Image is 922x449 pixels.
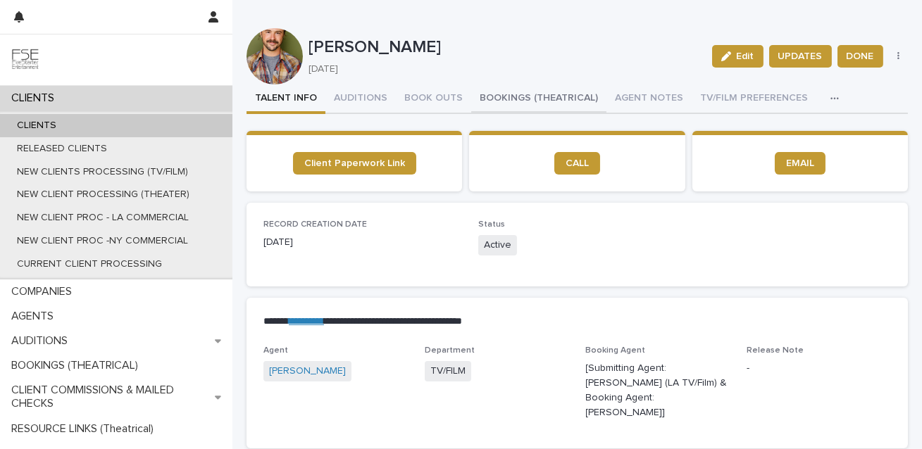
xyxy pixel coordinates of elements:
p: CURRENT CLIENT PROCESSING [6,258,173,270]
a: CALL [554,152,600,175]
a: [PERSON_NAME] [269,364,346,379]
p: [PERSON_NAME] [309,37,701,58]
p: CLIENT COMMISSIONS & MAILED CHECKS [6,384,215,410]
span: Release Note [747,346,804,355]
p: AGENTS [6,310,65,323]
button: Edit [712,45,764,68]
button: AGENT NOTES [606,84,692,114]
span: Agent [263,346,288,355]
button: TV/FILM PREFERENCES [692,84,816,114]
span: EMAIL [786,158,814,168]
span: Status [478,220,505,229]
button: DONE [837,45,883,68]
p: NEW CLIENT PROC - LA COMMERCIAL [6,212,200,224]
span: UPDATES [778,49,823,63]
a: EMAIL [775,152,826,175]
button: BOOK OUTS [396,84,471,114]
p: - [747,361,891,376]
span: CALL [566,158,589,168]
button: AUDITIONS [325,84,396,114]
span: Department [425,346,475,355]
span: Client Paperwork Link [304,158,405,168]
span: Active [478,235,517,255]
p: CLIENTS [6,91,66,105]
p: CLIENTS [6,120,68,132]
a: Client Paperwork Link [293,152,416,175]
p: NEW CLIENTS PROCESSING (TV/FILM) [6,166,199,178]
p: RESOURCE LINKS (Theatrical) [6,422,165,436]
p: BOOKINGS (THEATRICAL) [6,359,149,372]
span: TV/FILM [425,361,471,381]
button: TALENT INFO [247,84,325,114]
p: [Submitting Agent: [PERSON_NAME] (LA TV/Film) & Booking Agent: [PERSON_NAME]] [586,361,730,419]
p: RELEASED CLIENTS [6,143,118,155]
p: [DATE] [309,63,695,75]
p: NEW CLIENT PROC -NY COMMERCIAL [6,235,199,247]
p: AUDITIONS [6,334,79,348]
button: UPDATES [769,45,832,68]
span: DONE [847,49,874,63]
button: BOOKINGS (THEATRICAL) [471,84,606,114]
p: COMPANIES [6,285,83,298]
span: Edit [737,51,754,61]
span: RECORD CREATION DATE [263,220,367,229]
p: NEW CLIENT PROCESSING (THEATER) [6,189,201,201]
img: 9JgRvJ3ETPGCJDhvPVA5 [11,46,39,74]
span: Booking Agent [586,346,646,355]
p: [DATE] [263,235,461,250]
